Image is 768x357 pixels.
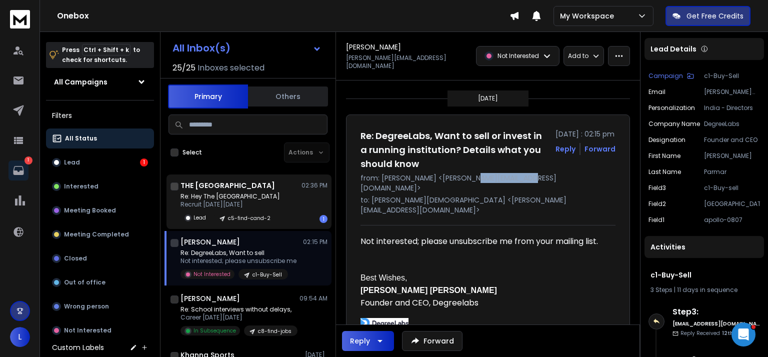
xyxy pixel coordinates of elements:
p: First Name [648,152,680,160]
a: 1 [8,160,28,180]
p: Lead Details [650,44,696,54]
h6: [EMAIL_ADDRESS][DOMAIN_NAME] [672,320,760,327]
p: Meeting Completed [64,230,129,238]
h1: [PERSON_NAME] [180,237,240,247]
p: Field1 [648,216,664,224]
p: [DATE] : 02:15 pm [555,129,615,139]
h3: Custom Labels [52,342,104,352]
div: Not interested; please unsubscribe me from your mailing list. [360,235,607,247]
h3: Inboxes selected [197,62,264,74]
button: All Status [46,128,154,148]
p: All Status [65,134,97,142]
button: L [10,327,30,347]
img: logo [10,10,30,28]
button: Get Free Credits [665,6,750,26]
p: Company Name [648,120,700,128]
button: Lead1 [46,152,154,172]
p: [PERSON_NAME][EMAIL_ADDRESS][DOMAIN_NAME] [346,54,470,70]
p: 02:15 PM [303,238,327,246]
p: 1 [24,156,32,164]
p: Closed [64,254,87,262]
p: Reply Received [680,329,746,337]
button: Forward [402,331,462,351]
p: c1-Buy-Sell [252,271,282,278]
p: from: [PERSON_NAME] <[PERSON_NAME][EMAIL_ADDRESS][DOMAIN_NAME]> [360,173,615,193]
p: Not Interested [193,270,230,278]
button: Interested [46,176,154,196]
button: Closed [46,248,154,268]
p: Lead [64,158,80,166]
p: Last Name [648,168,681,176]
button: All Campaigns [46,72,154,92]
div: Forward [584,144,615,154]
p: apollo-0807 [704,216,760,224]
p: Meeting Booked [64,206,116,214]
b: [PERSON_NAME] [PERSON_NAME] [360,286,497,294]
p: [DATE] [478,94,498,102]
p: Re: Hey The [GEOGRAPHIC_DATA] [180,192,280,200]
button: Out of office [46,272,154,292]
p: c5-find-cand-2 [228,214,270,222]
p: Not Interested [64,326,111,334]
p: Career [DATE][DATE] [180,313,297,321]
div: | [650,286,758,294]
button: All Inbox(s) [164,38,329,58]
p: India - Directors [704,104,760,112]
p: 09:54 AM [299,294,327,302]
iframe: Intercom live chat [731,322,755,346]
button: Reply [342,331,394,351]
button: Others [248,85,328,107]
p: My Workspace [560,11,618,21]
p: Field3 [648,184,666,192]
span: 25 / 25 [172,62,195,74]
h1: [PERSON_NAME] [180,293,240,303]
p: Recruit [DATE][DATE] [180,200,280,208]
p: Get Free Credits [686,11,743,21]
p: Wrong person [64,302,109,310]
p: Add to [568,52,588,60]
p: Personalization [648,104,695,112]
div: 1 [319,215,327,223]
span: Ctrl + Shift + k [82,44,130,55]
p: [PERSON_NAME] [704,152,760,160]
p: 02:36 PM [301,181,327,189]
p: Lead [193,214,206,221]
p: c1-Buy-sell [704,184,760,192]
p: c1-Buy-Sell [704,72,760,80]
span: 3 Steps [650,285,672,294]
p: Not Interested [497,52,539,60]
p: Field2 [648,200,666,208]
span: 11 days in sequence [677,285,737,294]
p: Re: School interviews without delays, [180,305,297,313]
button: Campaign [648,72,694,80]
p: Parmar [704,168,760,176]
button: Reply [555,144,575,154]
p: Not interested; please unsubscribe me [180,257,296,265]
button: Primary [168,84,248,108]
div: 1 [140,158,148,166]
button: Meeting Completed [46,224,154,244]
span: Best Wishes, [360,273,407,282]
p: In Subsequence [193,327,236,334]
h1: Onebox [57,10,509,22]
p: to: [PERSON_NAME][DEMOGRAPHIC_DATA] <[PERSON_NAME][EMAIL_ADDRESS][DOMAIN_NAME]> [360,195,615,215]
h1: All Campaigns [54,77,107,87]
p: Email [648,88,665,96]
p: Interested [64,182,98,190]
img: AIorK4xOTh7yZ7_M5gL38046ouaVpTI9N0vQ1F8cSGkQfTz6Sn03_ElfNe6F6mLuyfDYmyq8OQR40rgia9_x [360,318,408,328]
p: Campaign [648,72,683,80]
p: Press to check for shortcuts. [62,45,140,65]
button: Wrong person [46,296,154,316]
h1: Re: DegreeLabs, Want to sell or invest in a running institution? Details what you should know [360,129,549,171]
h1: THE [GEOGRAPHIC_DATA] [180,180,275,190]
h3: Filters [46,108,154,122]
div: Reply [350,336,370,346]
p: Out of office [64,278,105,286]
p: DegreeLabs [704,120,760,128]
p: [GEOGRAPHIC_DATA] [704,200,760,208]
button: Meeting Booked [46,200,154,220]
h1: [PERSON_NAME] [346,42,401,52]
